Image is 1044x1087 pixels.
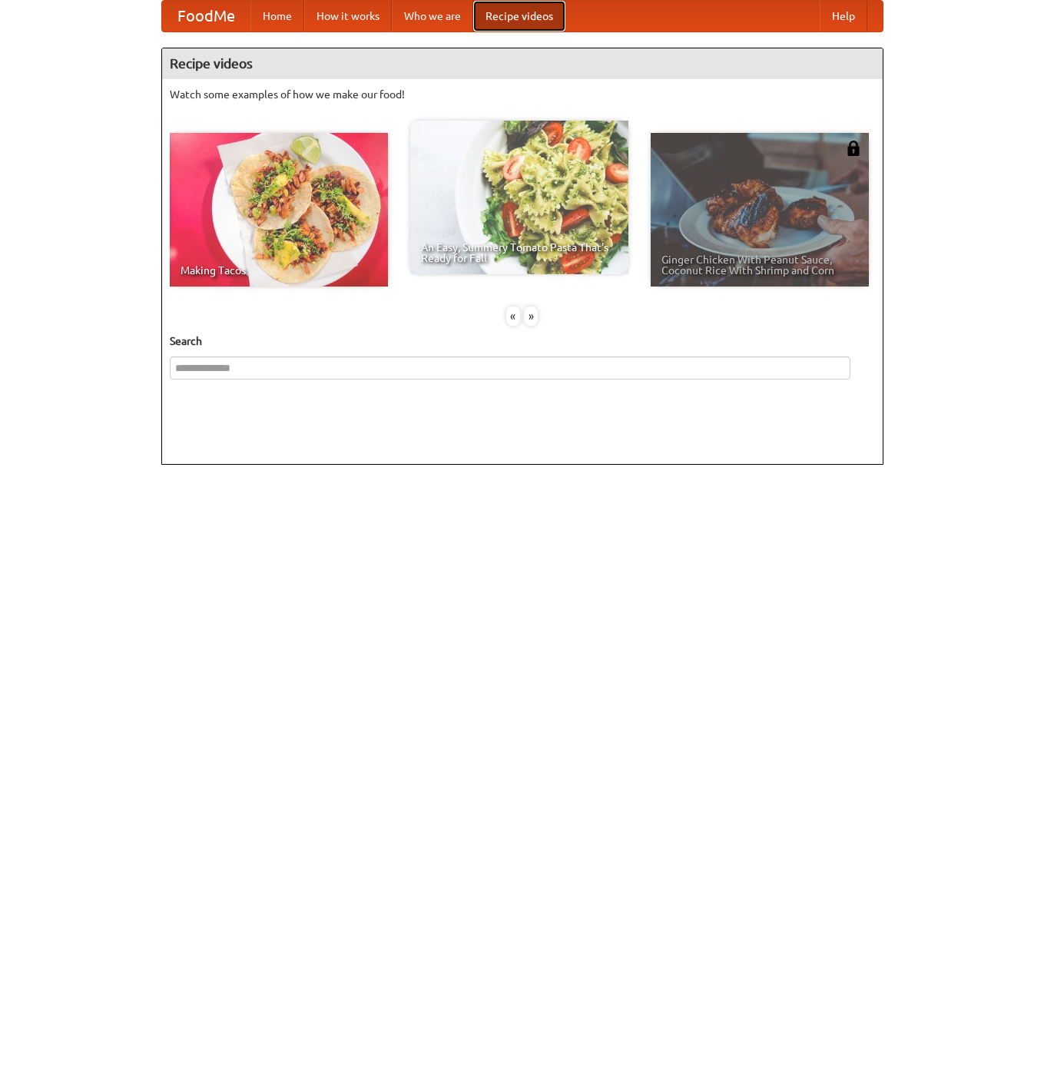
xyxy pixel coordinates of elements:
h5: Search [170,333,875,349]
a: Recipe videos [473,1,565,31]
a: FoodMe [162,1,250,31]
div: » [524,307,538,326]
a: Home [250,1,304,31]
p: Watch some examples of how we make our food! [170,87,875,102]
a: An Easy, Summery Tomato Pasta That's Ready for Fall [410,121,628,274]
h4: Recipe videos [162,48,883,79]
span: Making Tacos [181,265,377,276]
img: 483408.png [846,141,861,156]
span: An Easy, Summery Tomato Pasta That's Ready for Fall [421,242,618,263]
a: Help [820,1,867,31]
a: How it works [304,1,392,31]
a: Who we are [392,1,473,31]
a: Making Tacos [170,133,388,287]
div: « [506,307,520,326]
